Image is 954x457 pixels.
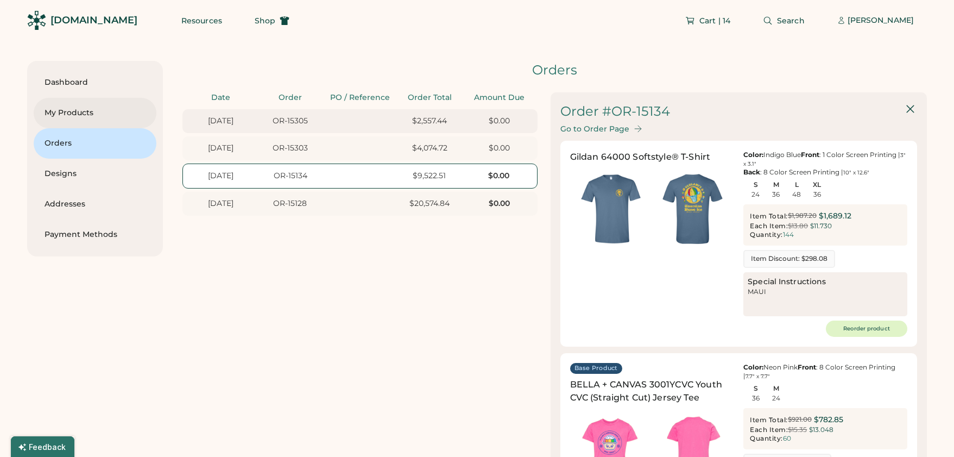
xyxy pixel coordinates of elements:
div: Addresses [45,199,146,210]
div: Item Total: [750,212,788,221]
div: $0.00 [467,116,530,127]
button: Shop [242,10,302,32]
font: 7.7" x 7.7" [745,373,770,380]
div: $0.00 [467,198,530,209]
div: Amount Due [467,92,530,103]
div: Special Instructions [748,277,903,287]
s: $15.35 [788,425,807,434]
button: Cart | 14 [672,10,743,32]
s: $1,987.20 [788,211,817,220]
div: BELLA + CANVAS 3001YCVC Youth CVC (Straight Cut) Jersey Tee [570,378,734,404]
div: M [766,385,786,392]
div: [DOMAIN_NAME] [50,14,137,27]
div: 36 [813,191,821,198]
button: Search [750,10,818,32]
div: $20,574.84 [398,198,461,209]
strong: Color: [743,151,763,159]
div: OR-15128 [258,198,321,209]
div: L [787,181,807,189]
div: $0.00 [467,171,530,181]
div: Each Item: [750,222,788,230]
div: My Products [45,108,146,118]
div: $9,522.51 [398,171,461,181]
div: XL [807,181,827,189]
div: $11.730 [810,222,832,231]
div: Neon Pink : 8 Color Screen Printing | [743,363,907,380]
span: Shop [255,17,275,24]
div: Item Total: [750,416,788,424]
div: Each Item: [750,425,788,434]
div: Go to Order Page [560,124,629,134]
div: $1,689.12 [819,211,851,222]
div: PO / Reference [328,92,391,103]
div: 36 [772,191,780,198]
strong: Color: [743,363,763,371]
div: [DATE] [189,198,252,209]
div: Payment Methods [45,229,146,240]
div: Quantity: [750,230,783,239]
div: $4,074.72 [398,143,461,154]
div: S [745,181,766,189]
div: 24 [772,395,780,402]
button: Reorder product [826,321,907,337]
div: S [745,385,766,392]
div: Item Discount: $298.08 [751,254,827,264]
div: $2,557.44 [398,116,461,127]
div: Order Total [398,92,461,103]
div: Order [258,92,321,103]
div: 144 [783,231,794,239]
div: Base Product [574,364,618,373]
strong: Front [801,151,819,159]
div: OR-15303 [258,143,321,154]
div: OR-15305 [258,116,321,127]
div: Orders [182,61,927,79]
div: $782.85 [814,415,843,425]
div: [DATE] [189,171,252,181]
div: $0.00 [467,143,530,154]
div: Designs [45,168,146,179]
div: Dashboard [45,77,146,88]
strong: Front [798,363,816,371]
span: Cart | 14 [699,17,730,24]
strong: Back [743,168,760,176]
div: [DATE] [189,143,252,154]
div: Quantity: [750,434,783,443]
button: Resources [168,10,235,32]
s: $13.80 [788,222,808,230]
div: M [766,181,786,189]
div: Date [189,92,252,103]
div: [DATE] [189,116,252,127]
div: 60 [783,435,791,442]
s: $921.00 [788,415,812,423]
div: 48 [792,191,801,198]
div: 24 [751,191,760,198]
div: MAUI [748,287,903,312]
div: [PERSON_NAME] [848,15,914,26]
div: OR-15134 [259,171,322,181]
div: 36 [752,395,760,402]
img: generate-image [570,168,652,250]
div: Orders [45,138,146,149]
div: Indigo Blue : 1 Color Screen Printing | : 8 Color Screen Printing | [743,151,907,177]
img: Rendered Logo - Screens [27,11,46,30]
span: Search [777,17,805,24]
font: 10" x 12.6" [843,169,869,176]
img: generate-image [652,168,734,250]
div: $13.048 [809,425,833,435]
div: Gildan 64000 Softstyle® T-Shirt [570,151,711,164]
div: Order #OR-15134 [560,102,670,121]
